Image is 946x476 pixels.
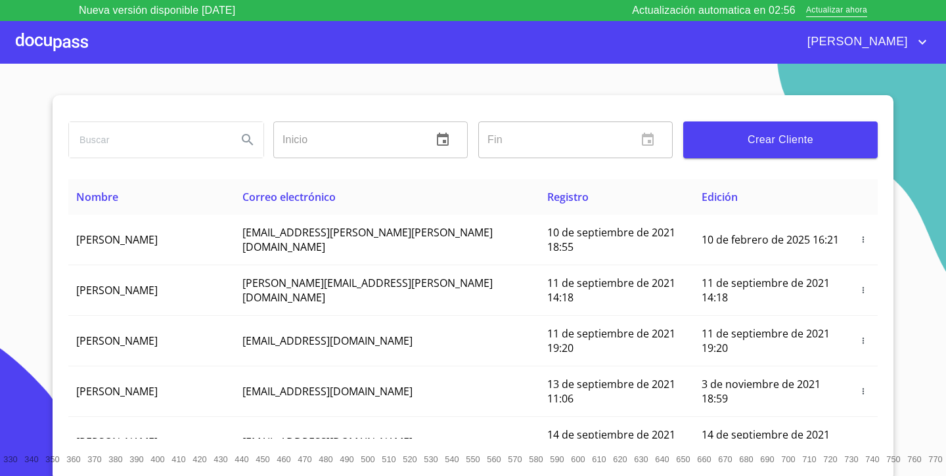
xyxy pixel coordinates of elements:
[66,454,80,464] span: 360
[129,454,143,464] span: 390
[242,435,413,449] span: [EMAIL_ADDRESS][DOMAIN_NAME]
[547,190,589,204] span: Registro
[76,232,158,247] span: [PERSON_NAME]
[589,449,610,470] button: 610
[445,454,459,464] span: 540
[547,326,675,355] span: 11 de septiembre de 2021 19:20
[76,435,158,449] span: [PERSON_NAME]
[739,454,753,464] span: 680
[210,449,231,470] button: 430
[357,449,378,470] button: 500
[256,454,269,464] span: 450
[487,454,501,464] span: 560
[823,454,837,464] span: 720
[676,454,690,464] span: 650
[806,4,867,18] span: Actualizar ahora
[736,449,757,470] button: 680
[547,276,675,305] span: 11 de septiembre de 2021 14:18
[235,454,248,464] span: 440
[757,449,778,470] button: 690
[242,276,493,305] span: [PERSON_NAME][EMAIL_ADDRESS][PERSON_NAME][DOMAIN_NAME]
[336,449,357,470] button: 490
[84,449,105,470] button: 370
[702,232,839,247] span: 10 de febrero de 2025 16:21
[568,449,589,470] button: 600
[547,225,675,254] span: 10 de septiembre de 2021 18:55
[802,454,816,464] span: 710
[168,449,189,470] button: 410
[799,449,820,470] button: 710
[232,124,263,156] button: Search
[715,449,736,470] button: 670
[69,122,227,158] input: search
[382,454,395,464] span: 510
[378,449,399,470] button: 510
[652,449,673,470] button: 640
[361,454,374,464] span: 500
[655,454,669,464] span: 640
[319,454,332,464] span: 480
[340,454,353,464] span: 490
[925,449,946,470] button: 770
[42,449,63,470] button: 350
[462,449,484,470] button: 550
[294,449,315,470] button: 470
[760,454,774,464] span: 690
[3,454,17,464] span: 330
[886,454,900,464] span: 750
[547,449,568,470] button: 590
[571,454,585,464] span: 600
[526,449,547,470] button: 580
[424,454,438,464] span: 530
[702,190,738,204] span: Edición
[192,454,206,464] span: 420
[550,454,564,464] span: 590
[45,454,59,464] span: 350
[904,449,925,470] button: 760
[702,326,830,355] span: 11 de septiembre de 2021 19:20
[315,449,336,470] button: 480
[683,121,878,158] button: Crear Cliente
[87,454,101,464] span: 370
[189,449,210,470] button: 420
[214,454,227,464] span: 430
[242,384,413,399] span: [EMAIL_ADDRESS][DOMAIN_NAME]
[298,454,311,464] span: 470
[420,449,441,470] button: 530
[694,449,715,470] button: 660
[79,3,235,18] p: Nueva versión disponible [DATE]
[76,190,118,204] span: Nombre
[63,449,84,470] button: 360
[242,190,336,204] span: Correo electrónico
[399,449,420,470] button: 520
[441,449,462,470] button: 540
[820,449,841,470] button: 720
[702,276,830,305] span: 11 de septiembre de 2021 14:18
[718,454,732,464] span: 670
[242,225,493,254] span: [EMAIL_ADDRESS][PERSON_NAME][PERSON_NAME][DOMAIN_NAME]
[76,283,158,297] span: [PERSON_NAME]
[547,427,675,456] span: 14 de septiembre de 2021 12:26
[865,454,879,464] span: 740
[126,449,147,470] button: 390
[150,454,164,464] span: 400
[613,454,627,464] span: 620
[862,449,883,470] button: 740
[105,449,126,470] button: 380
[403,454,417,464] span: 520
[694,131,867,149] span: Crear Cliente
[907,454,921,464] span: 760
[798,32,930,53] button: account of current user
[592,454,606,464] span: 610
[147,449,168,470] button: 400
[841,449,862,470] button: 730
[171,454,185,464] span: 410
[844,454,858,464] span: 730
[673,449,694,470] button: 650
[781,454,795,464] span: 700
[252,449,273,470] button: 450
[610,449,631,470] button: 620
[242,334,413,348] span: [EMAIL_ADDRESS][DOMAIN_NAME]
[529,454,543,464] span: 580
[76,334,158,348] span: [PERSON_NAME]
